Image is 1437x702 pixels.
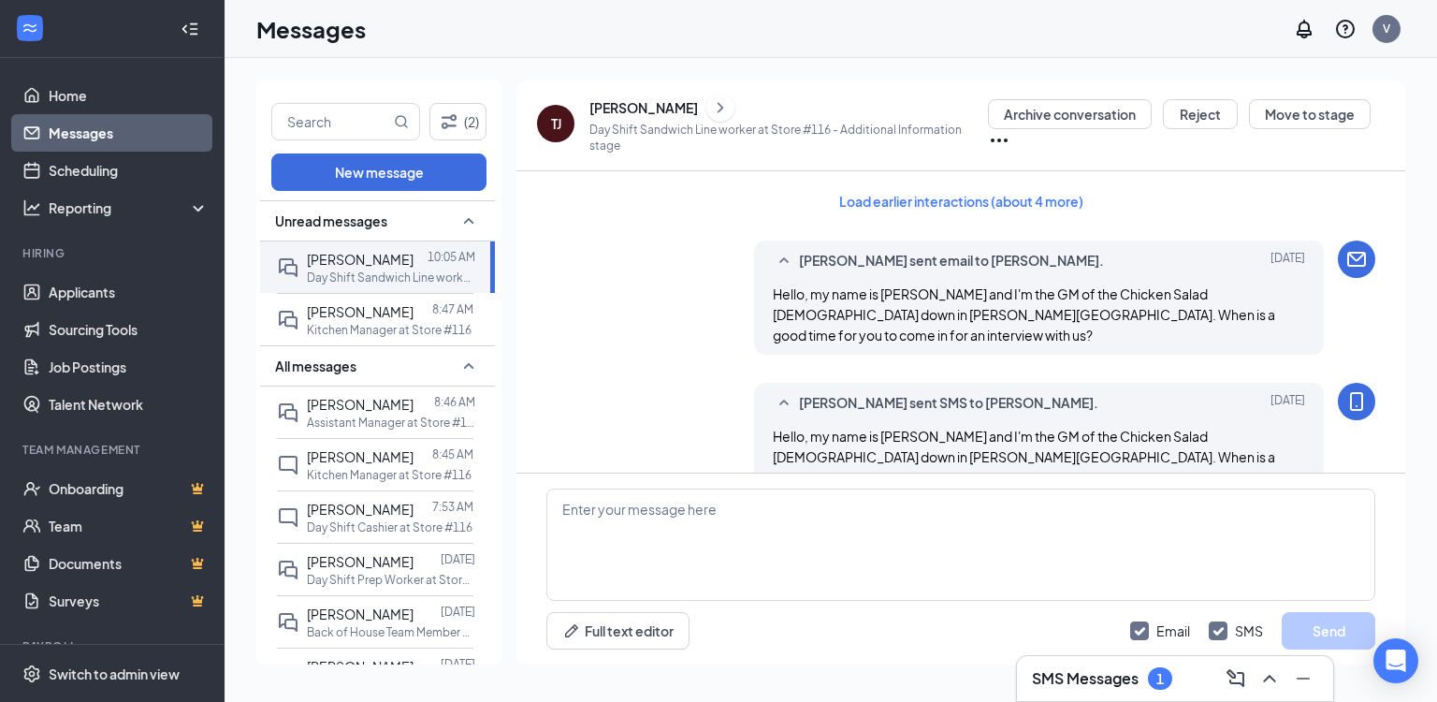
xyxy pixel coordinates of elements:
p: [DATE] [441,604,475,620]
button: Archive conversation [988,99,1152,129]
p: Day Shift Sandwich Line worker at Store #116 - Additional Information stage [589,122,988,154]
svg: ChevronUp [1258,667,1281,690]
svg: QuestionInfo [1334,18,1357,40]
button: Full text editorPen [546,612,689,650]
p: Day Shift Cashier at Store #116 [307,519,472,535]
svg: Notifications [1293,18,1315,40]
svg: WorkstreamLogo [21,19,39,37]
p: Assistant Manager at Store #116 [307,415,475,431]
svg: Settings [22,665,41,683]
svg: ChevronRight [711,96,730,119]
p: Day Shift Prep Worker at Store #116 [307,572,475,588]
span: [PERSON_NAME] [307,553,414,570]
div: Reporting [49,198,210,217]
h3: SMS Messages [1032,668,1139,689]
svg: SmallChevronUp [773,250,795,272]
svg: DoubleChat [277,559,299,581]
p: 8:45 AM [432,446,473,462]
span: [DATE] [1270,250,1305,272]
a: Scheduling [49,152,209,189]
svg: ComposeMessage [1225,667,1247,690]
span: Hello, my name is [PERSON_NAME] and I'm the GM of the Chicken Salad [DEMOGRAPHIC_DATA] down in [P... [773,285,1275,344]
a: TeamCrown [49,507,209,545]
span: [PERSON_NAME] [307,251,414,268]
svg: SmallChevronUp [773,392,795,415]
p: [DATE] [441,656,475,672]
h1: Messages [256,13,366,45]
svg: Filter [438,110,460,133]
div: Switch to admin view [49,665,180,683]
p: 10:05 AM [428,249,475,265]
div: V [1383,21,1390,37]
a: OnboardingCrown [49,470,209,507]
svg: DoubleChat [277,402,299,424]
svg: Pen [562,622,581,640]
svg: MobileSms [1345,390,1368,413]
svg: SmallChevronUp [457,210,480,232]
div: Payroll [22,638,205,654]
button: Load earlier interactions (about 4 more) [823,186,1099,216]
button: ChevronRight [706,94,734,122]
svg: MagnifyingGlass [394,114,409,129]
svg: Ellipses [988,129,1010,152]
a: Talent Network [49,386,209,423]
div: Team Management [22,442,205,458]
button: Send [1282,612,1375,650]
a: Applicants [49,273,209,311]
svg: Collapse [181,20,199,38]
svg: Minimize [1292,667,1314,690]
p: 8:47 AM [432,301,473,317]
svg: DoubleChat [277,309,299,331]
span: [PERSON_NAME] [307,303,414,320]
span: [PERSON_NAME] [307,606,414,622]
svg: Analysis [22,198,41,217]
button: Move to stage [1249,99,1371,129]
p: Day Shift Sandwich Line worker at Store #116 [307,270,475,285]
button: Filter (2) [429,103,486,140]
span: Hello, my name is [PERSON_NAME] and I'm the GM of the Chicken Salad [DEMOGRAPHIC_DATA] down in [P... [773,428,1275,486]
div: Open Intercom Messenger [1373,638,1418,683]
div: TJ [551,114,561,133]
div: Hiring [22,245,205,261]
span: [PERSON_NAME] [307,396,414,413]
p: 8:46 AM [434,394,475,410]
svg: ChatInactive [277,664,299,686]
div: 1 [1156,671,1164,687]
span: All messages [275,357,356,375]
button: Reject [1163,99,1238,129]
svg: DoubleChat [277,611,299,634]
button: New message [271,154,486,191]
span: [PERSON_NAME] [307,658,414,675]
button: ComposeMessage [1221,664,1251,694]
p: Kitchen Manager at Store #116 [307,322,472,338]
a: Job Postings [49,348,209,386]
a: SurveysCrown [49,582,209,620]
input: Search [272,104,390,139]
svg: ChatInactive [277,454,299,476]
a: Home [49,77,209,114]
span: [PERSON_NAME] [307,501,414,518]
a: Sourcing Tools [49,311,209,348]
p: Back of House Team Member at Store #116 [307,624,475,640]
a: Messages [49,114,209,152]
svg: DoubleChat [277,256,299,279]
span: [PERSON_NAME] sent SMS to [PERSON_NAME]. [799,392,1098,415]
span: [DATE] [1270,392,1305,415]
svg: SmallChevronUp [457,355,480,377]
svg: ChatInactive [277,506,299,529]
p: 7:53 AM [432,499,473,515]
button: ChevronUp [1255,664,1285,694]
span: Unread messages [275,212,387,230]
p: [DATE] [441,551,475,567]
div: [PERSON_NAME] [589,98,698,117]
span: [PERSON_NAME] [307,448,414,465]
span: [PERSON_NAME] sent email to [PERSON_NAME]. [799,250,1104,272]
svg: Email [1345,248,1368,271]
button: Minimize [1288,664,1318,694]
a: DocumentsCrown [49,545,209,582]
p: Kitchen Manager at Store #116 [307,467,472,483]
